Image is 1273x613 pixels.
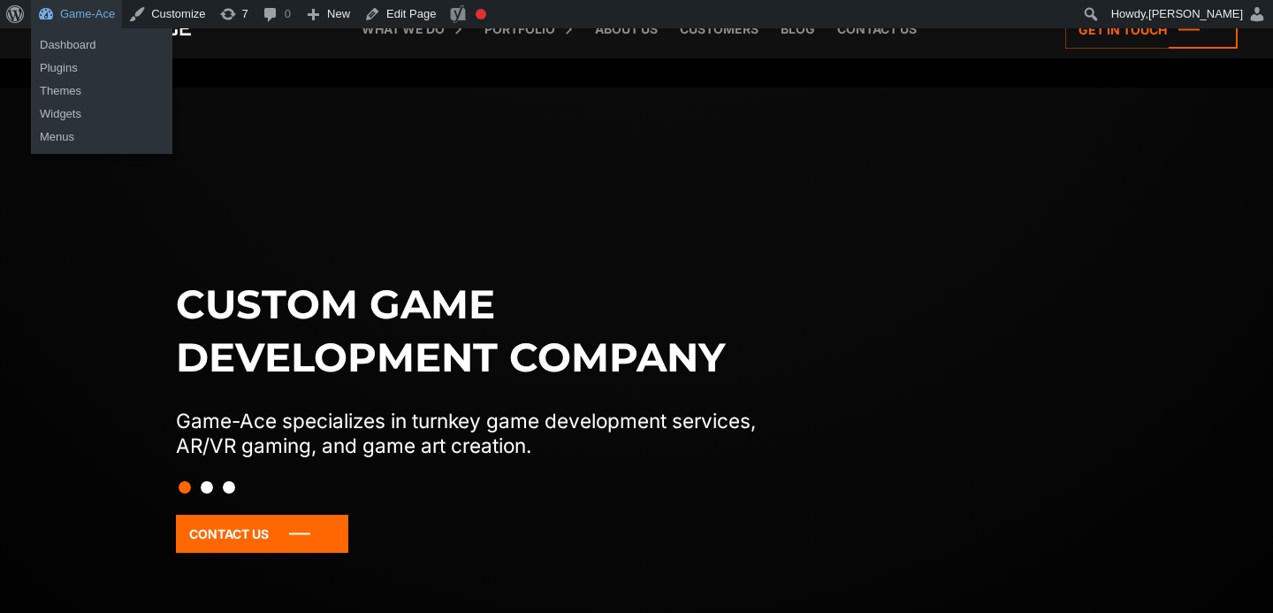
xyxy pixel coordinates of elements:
[176,515,348,553] a: Contact Us
[31,103,172,126] a: Widgets
[179,472,191,502] button: Slide 1
[31,126,172,149] a: Menus
[1065,11,1238,49] a: Get in touch
[31,34,172,57] a: Dashboard
[176,409,793,458] p: Game-Ace specializes in turnkey game development services, AR/VR gaming, and game art creation.
[31,80,172,103] a: Themes
[201,472,213,502] button: Slide 2
[31,57,172,80] a: Plugins
[31,74,172,154] ul: Game-Ace
[176,278,793,384] h1: Custom game development company
[476,9,486,19] div: Focus keyphrase not set
[223,472,235,502] button: Slide 3
[31,28,172,85] ul: Game-Ace
[1148,7,1243,20] span: [PERSON_NAME]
